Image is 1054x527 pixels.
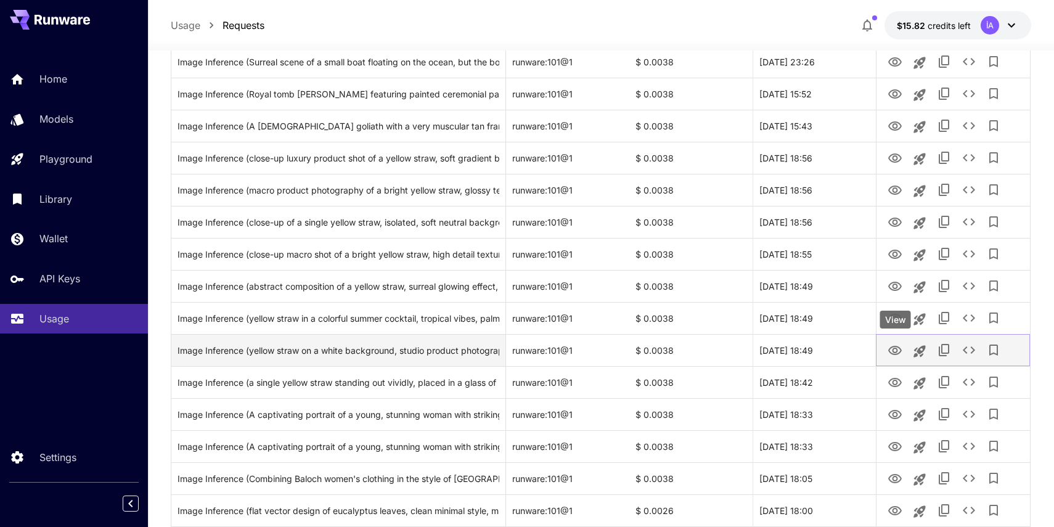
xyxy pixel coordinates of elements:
div: runware:101@1 [506,142,629,174]
button: Add to library [981,145,1006,170]
div: $ 0.0038 [629,430,753,462]
button: Copy TaskUUID [932,242,957,266]
div: 11 Sep, 2025 18:49 [753,302,876,334]
button: Add to library [981,81,1006,106]
div: Click to copy prompt [178,110,499,142]
button: Add to library [981,498,1006,523]
div: runware:101@1 [506,334,629,366]
button: Copy TaskUUID [932,113,957,138]
button: View [883,369,907,394]
button: See details [957,145,981,170]
button: Collapse sidebar [123,496,139,512]
div: 12 Sep, 2025 15:43 [753,110,876,142]
button: Add to library [981,466,1006,491]
button: Copy TaskUUID [932,49,957,74]
button: See details [957,466,981,491]
div: $ 0.0038 [629,206,753,238]
button: Launch in playground [907,51,932,75]
button: View [883,145,907,170]
div: $ 0.0038 [629,46,753,78]
button: Add to library [981,306,1006,330]
div: 11 Sep, 2025 18:56 [753,142,876,174]
button: Add to library [981,113,1006,138]
button: Add to library [981,402,1006,427]
button: View [883,241,907,266]
div: runware:101@1 [506,206,629,238]
div: $ 0.0038 [629,238,753,270]
button: View [883,113,907,138]
div: 11 Sep, 2025 18:05 [753,462,876,494]
div: $ 0.0038 [629,302,753,334]
a: Usage [171,18,200,33]
div: runware:101@1 [506,302,629,334]
button: Add to library [981,274,1006,298]
button: See details [957,370,981,394]
div: Click to copy prompt [178,495,499,526]
div: Collapse sidebar [132,492,148,515]
p: Wallet [39,231,68,246]
div: runware:101@1 [506,174,629,206]
div: 12 Sep, 2025 23:26 [753,46,876,78]
button: See details [957,113,981,138]
div: runware:101@1 [506,46,629,78]
div: $ 0.0038 [629,270,753,302]
button: Launch in playground [907,115,932,139]
div: 11 Sep, 2025 18:56 [753,206,876,238]
button: See details [957,274,981,298]
div: runware:101@1 [506,430,629,462]
button: Launch in playground [907,275,932,300]
span: $15.82 [897,20,928,31]
button: See details [957,434,981,459]
button: See details [957,210,981,234]
div: runware:101@1 [506,366,629,398]
button: See details [957,242,981,266]
div: 11 Sep, 2025 18:33 [753,398,876,430]
div: $ 0.0038 [629,334,753,366]
button: Launch in playground [907,435,932,460]
button: Copy TaskUUID [932,81,957,106]
div: 11 Sep, 2025 18:33 [753,430,876,462]
div: Click to copy prompt [178,367,499,398]
div: $ 0.0038 [629,78,753,110]
div: Click to copy prompt [178,335,499,366]
div: Click to copy prompt [178,303,499,334]
div: Click to copy prompt [178,174,499,206]
button: View [883,497,907,523]
div: 11 Sep, 2025 18:49 [753,334,876,366]
div: Click to copy prompt [178,239,499,270]
button: Copy TaskUUID [932,434,957,459]
button: Copy TaskUUID [932,466,957,491]
div: runware:101@1 [506,494,629,526]
div: runware:101@1 [506,462,629,494]
button: View [883,177,907,202]
button: View [883,81,907,106]
button: Copy TaskUUID [932,338,957,362]
div: 11 Sep, 2025 18:56 [753,174,876,206]
button: Launch in playground [907,467,932,492]
p: Home [39,71,67,86]
div: 11 Sep, 2025 18:00 [753,494,876,526]
p: Models [39,112,73,126]
p: Requests [223,18,264,33]
button: Launch in playground [907,403,932,428]
button: View [883,305,907,330]
div: 11 Sep, 2025 18:55 [753,238,876,270]
button: Launch in playground [907,179,932,203]
div: $ 0.0038 [629,462,753,494]
button: View [883,273,907,298]
div: 12 Sep, 2025 15:52 [753,78,876,110]
button: Add to library [981,49,1006,74]
button: Add to library [981,178,1006,202]
div: İA [981,16,999,35]
div: 11 Sep, 2025 18:42 [753,366,876,398]
p: Usage [39,311,69,326]
button: See details [957,49,981,74]
button: Copy TaskUUID [932,145,957,170]
button: Copy TaskUUID [932,306,957,330]
div: $ 0.0038 [629,142,753,174]
div: $ 0.0038 [629,110,753,142]
span: credits left [928,20,971,31]
div: runware:101@1 [506,110,629,142]
p: Library [39,192,72,206]
div: runware:101@1 [506,238,629,270]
